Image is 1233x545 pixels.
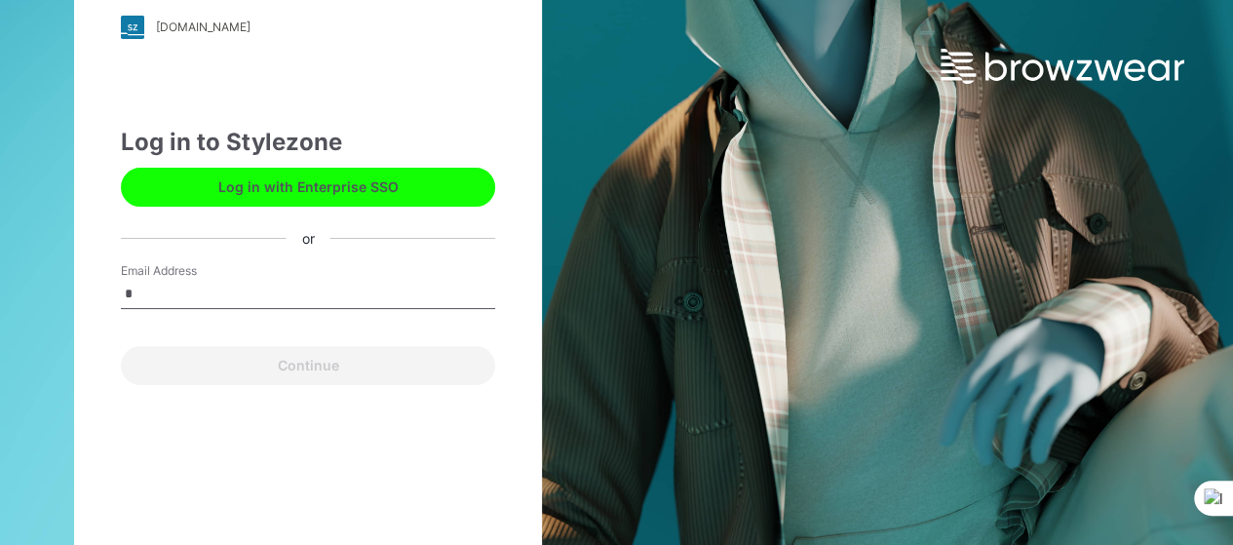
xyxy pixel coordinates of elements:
[121,16,495,39] a: [DOMAIN_NAME]
[121,125,495,160] div: Log in to Stylezone
[121,262,257,280] label: Email Address
[121,168,495,207] button: Log in with Enterprise SSO
[156,19,250,34] div: [DOMAIN_NAME]
[287,228,330,249] div: or
[941,49,1184,84] img: browzwear-logo.e42bd6dac1945053ebaf764b6aa21510.svg
[121,16,144,39] img: stylezone-logo.562084cfcfab977791bfbf7441f1a819.svg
